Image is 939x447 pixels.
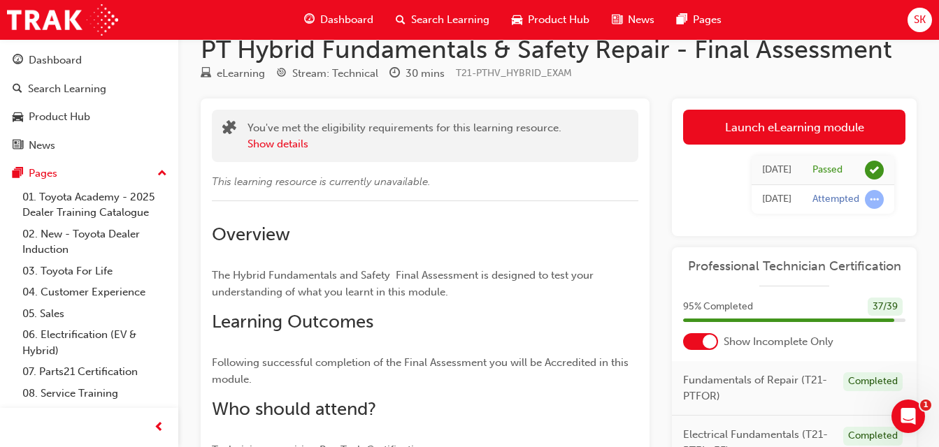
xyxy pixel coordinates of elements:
[666,6,733,34] a: pages-iconPages
[17,361,173,383] a: 07. Parts21 Certification
[762,191,791,207] div: Tue Sep 23 2025 14:59:44 GMT+1000 (Australian Eastern Standard Time)
[292,66,378,82] div: Stream: Technical
[512,11,522,29] span: car-icon
[6,161,173,186] button: Pages
[868,298,903,316] div: 37 / 39
[17,303,173,325] a: 05. Sales
[29,52,82,68] div: Dashboard
[201,68,211,80] span: learningResourceType_ELEARNING-icon
[217,66,265,82] div: eLearning
[201,65,265,82] div: Type
[456,67,572,79] span: Learning resource code
[812,163,843,177] div: Passed
[406,66,445,82] div: 30 mins
[920,400,931,411] span: 1
[248,120,561,152] div: You've met the eligibility requirements for this learning resource.
[724,334,833,350] span: Show Incomplete Only
[389,65,445,82] div: Duration
[29,138,55,154] div: News
[157,165,167,183] span: up-icon
[293,6,385,34] a: guage-iconDashboard
[212,311,373,332] span: Learning Outcomes
[212,223,290,245] span: Overview
[154,419,164,437] span: prev-icon
[843,372,903,391] div: Completed
[304,11,315,29] span: guage-icon
[683,258,905,274] a: Professional Technician Certification
[683,299,753,315] span: 95 % Completed
[501,6,601,34] a: car-iconProduct Hub
[891,400,925,433] iframe: Intercom live chat
[17,324,173,361] a: 06. Electrification (EV & Hybrid)
[385,6,501,34] a: search-iconSearch Learning
[865,161,884,179] span: learningRecordVerb_PASS-icon
[683,372,832,404] span: Fundamentals of Repair (T21-PTFOR)
[528,12,589,28] span: Product Hub
[6,104,173,130] a: Product Hub
[908,8,932,32] button: SK
[212,398,376,420] span: Who should attend?
[13,111,23,124] span: car-icon
[601,6,666,34] a: news-iconNews
[248,136,308,152] button: Show details
[276,65,378,82] div: Stream
[13,83,22,96] span: search-icon
[17,383,173,404] a: 08. Service Training
[28,81,106,97] div: Search Learning
[6,76,173,102] a: Search Learning
[865,190,884,209] span: learningRecordVerb_ATTEMPT-icon
[693,12,722,28] span: Pages
[389,68,400,80] span: clock-icon
[13,54,23,67] span: guage-icon
[7,4,118,36] img: Trak
[6,133,173,159] a: News
[17,223,173,261] a: 02. New - Toyota Dealer Induction
[29,109,90,125] div: Product Hub
[812,193,859,206] div: Attempted
[762,162,791,178] div: Tue Sep 23 2025 15:17:34 GMT+1000 (Australian Eastern Standard Time)
[320,12,373,28] span: Dashboard
[6,47,173,73] a: Dashboard
[212,175,431,188] span: This learning resource is currently unavailable.
[13,168,23,180] span: pages-icon
[628,12,654,28] span: News
[212,269,596,298] span: The Hybrid Fundamentals and Safety Final Assessment is designed to test your understanding of wha...
[612,11,622,29] span: news-icon
[843,427,903,446] div: Completed
[396,11,406,29] span: search-icon
[201,34,917,65] h1: PT Hybrid Fundamentals & Safety Repair - Final Assessment
[222,122,236,138] span: puzzle-icon
[914,12,926,28] span: SK
[29,166,57,182] div: Pages
[276,68,287,80] span: target-icon
[411,12,489,28] span: Search Learning
[17,404,173,425] a: 09. Technical Training
[13,140,23,152] span: news-icon
[677,11,687,29] span: pages-icon
[6,45,173,161] button: DashboardSearch LearningProduct HubNews
[17,281,173,303] a: 04. Customer Experience
[683,110,905,145] a: Launch eLearning module
[17,261,173,282] a: 03. Toyota For Life
[212,356,631,386] span: Following successful completion of the Final Assessment you will be Accredited in this module.
[17,186,173,223] a: 01. Toyota Academy - 2025 Dealer Training Catalogue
